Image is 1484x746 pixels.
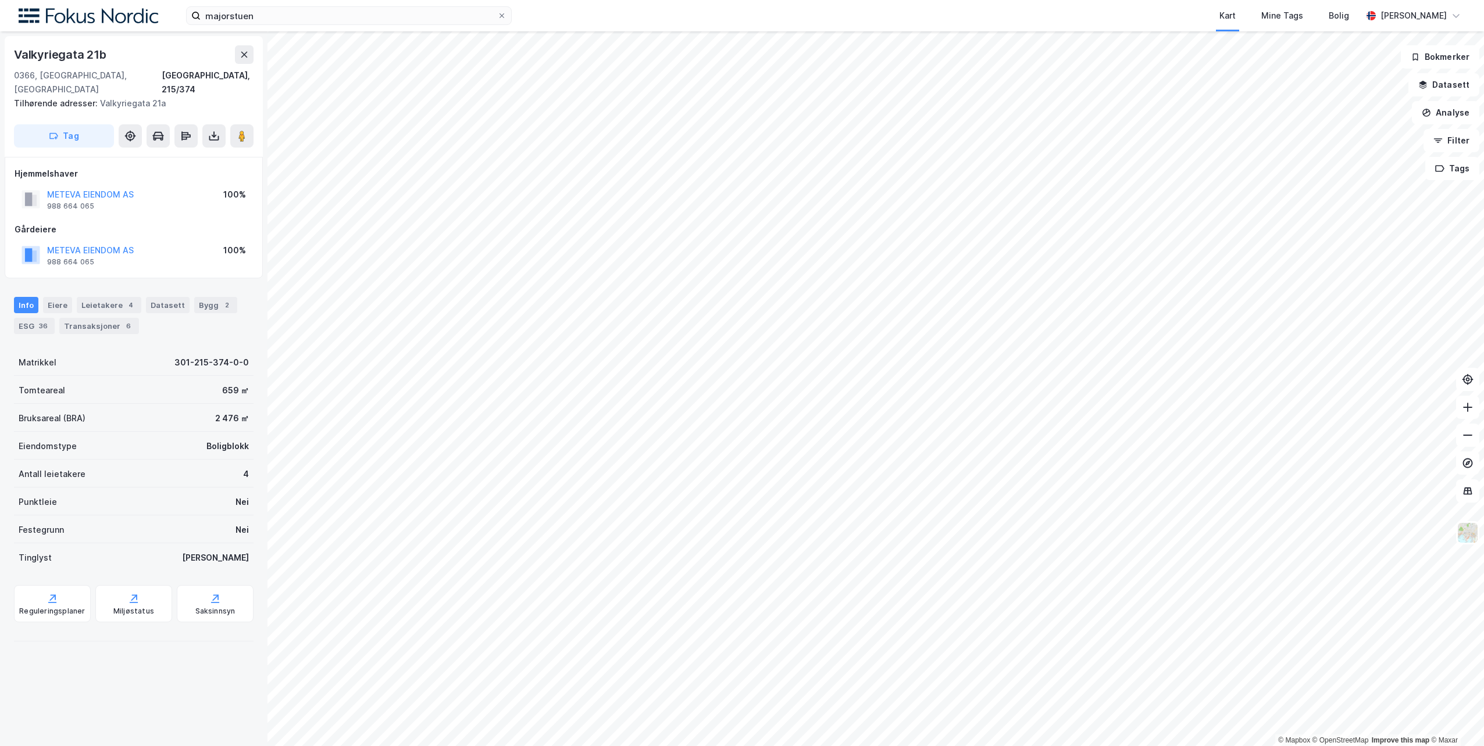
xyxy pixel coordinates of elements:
div: Nei [236,523,249,537]
input: Søk på adresse, matrikkel, gårdeiere, leietakere eller personer [201,7,497,24]
div: Eiendomstype [19,439,77,453]
div: Valkyriegata 21a [14,96,244,110]
div: Reguleringsplaner [19,607,85,616]
div: Tomteareal [19,383,65,397]
div: Leietakere [77,297,141,313]
div: 301-215-374-0-0 [174,356,249,370]
div: Hjemmelshaver [15,167,253,181]
div: Bruksareal (BRA) [19,411,85,425]
button: Tags [1425,157,1479,180]
div: 100% [223,243,246,257]
a: Mapbox [1278,736,1310,744]
img: Z [1457,522,1479,544]
button: Bokmerker [1401,45,1479,69]
div: Eiere [43,297,72,313]
div: Gårdeiere [15,223,253,236]
div: Info [14,297,38,313]
div: Matrikkel [19,356,56,370]
div: Miljøstatus [113,607,154,616]
div: Mine Tags [1261,9,1303,23]
div: 2 [221,299,233,311]
a: OpenStreetMap [1312,736,1369,744]
div: 6 [123,320,134,332]
div: Boligblokk [206,439,249,453]
div: 0366, [GEOGRAPHIC_DATA], [GEOGRAPHIC_DATA] [14,69,162,96]
div: [GEOGRAPHIC_DATA], 215/374 [162,69,254,96]
div: [PERSON_NAME] [1380,9,1447,23]
div: Punktleie [19,495,57,509]
div: 4 [243,467,249,481]
a: Improve this map [1372,736,1429,744]
div: Festegrunn [19,523,64,537]
div: Tinglyst [19,551,52,565]
div: Bolig [1329,9,1349,23]
div: Saksinnsyn [195,607,236,616]
span: Tilhørende adresser: [14,98,100,108]
div: 4 [125,299,137,311]
div: 100% [223,188,246,202]
div: Kontrollprogram for chat [1426,690,1484,746]
div: Antall leietakere [19,467,85,481]
button: Filter [1424,129,1479,152]
div: Kart [1219,9,1236,23]
button: Datasett [1408,73,1479,96]
div: Nei [236,495,249,509]
div: 659 ㎡ [222,383,249,397]
div: 988 664 065 [47,257,94,267]
button: Tag [14,124,114,148]
div: Valkyriegata 21b [14,45,109,64]
div: Datasett [146,297,190,313]
div: [PERSON_NAME] [182,551,249,565]
img: fokus-nordic-logo.8a93422641609758e4ac.png [19,8,158,24]
div: Transaksjoner [59,318,139,334]
button: Analyse [1412,101,1479,124]
div: 988 664 065 [47,202,94,211]
div: 2 476 ㎡ [215,411,249,425]
iframe: Chat Widget [1426,690,1484,746]
div: ESG [14,318,55,334]
div: 36 [37,320,50,332]
div: Bygg [194,297,237,313]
